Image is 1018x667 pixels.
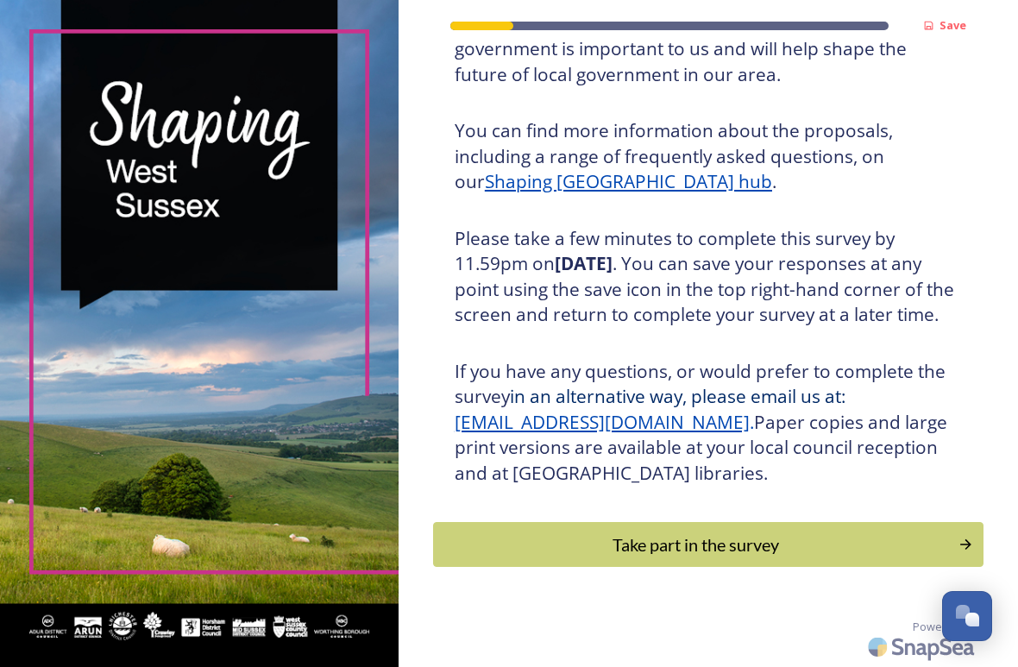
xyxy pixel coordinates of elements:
span: . [750,410,754,434]
strong: Save [939,17,966,33]
h3: Please take a few minutes to complete this survey by 11.59pm on . You can save your responses at ... [455,226,962,328]
span: Powered by [913,619,975,635]
h3: If you have any questions, or would prefer to complete the survey Paper copies and large print ve... [455,359,962,487]
span: in an alternative way, please email us at: [510,384,845,408]
img: SnapSea Logo [863,626,983,667]
h3: You can find more information about the proposals, including a range of frequently asked question... [455,118,962,195]
strong: [DATE] [555,251,613,275]
button: Open Chat [942,591,992,641]
button: Continue [433,522,983,567]
a: [EMAIL_ADDRESS][DOMAIN_NAME] [455,410,750,434]
div: Take part in the survey [443,532,949,557]
a: Shaping [GEOGRAPHIC_DATA] hub [485,169,772,193]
